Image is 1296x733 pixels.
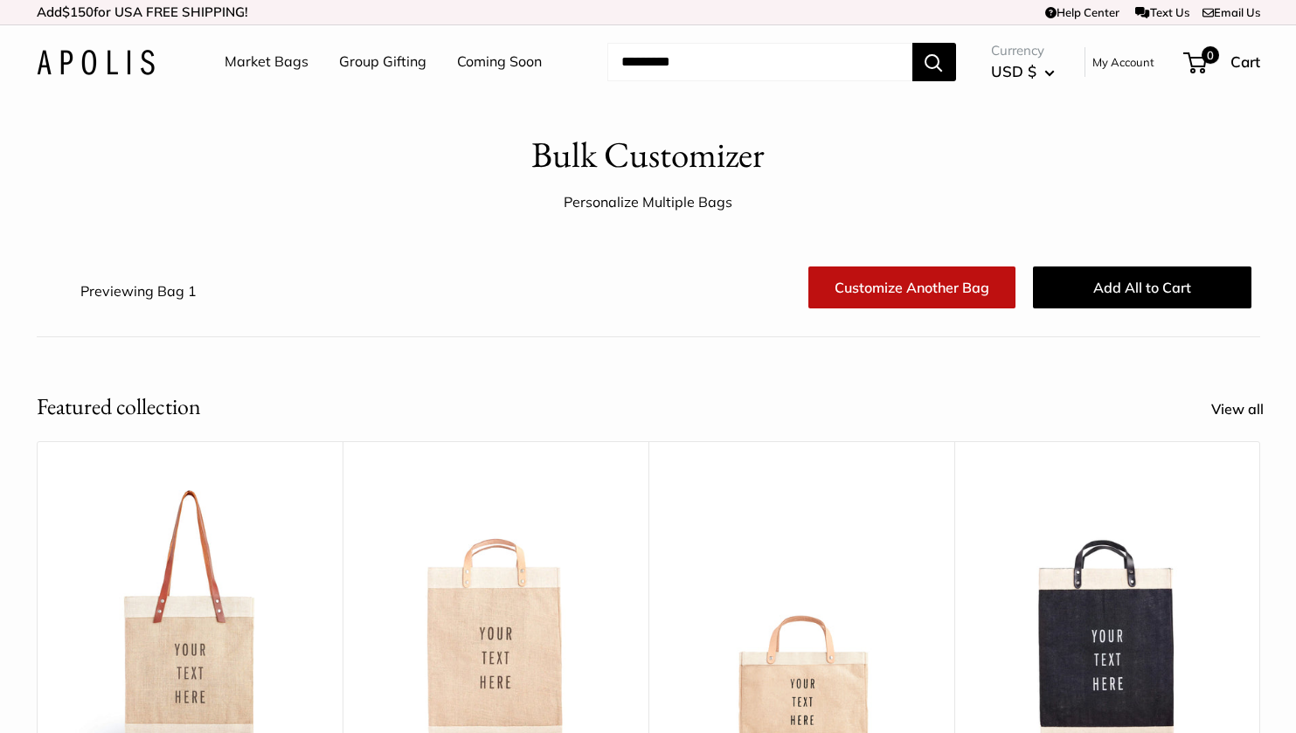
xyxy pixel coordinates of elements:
button: USD $ [991,58,1055,86]
span: Currency [991,38,1055,63]
span: 0 [1201,46,1218,64]
h2: Featured collection [37,390,201,424]
a: Group Gifting [339,49,426,75]
span: USD $ [991,62,1036,80]
span: Cart [1230,52,1260,71]
a: Email Us [1202,5,1260,19]
input: Search... [607,43,912,81]
img: Apolis [37,50,155,75]
h1: Bulk Customizer [531,129,765,181]
button: Search [912,43,956,81]
span: Previewing Bag 1 [80,282,197,300]
a: View all [1211,397,1283,423]
a: Market Bags [225,49,308,75]
a: Help Center [1045,5,1119,19]
span: $150 [62,3,94,20]
div: Personalize Multiple Bags [564,190,732,216]
button: Add All to Cart [1033,266,1251,308]
a: My Account [1092,52,1154,73]
a: Text Us [1135,5,1189,19]
a: Coming Soon [457,49,542,75]
a: 0 Cart [1185,48,1260,76]
a: Customize Another Bag [808,266,1015,308]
